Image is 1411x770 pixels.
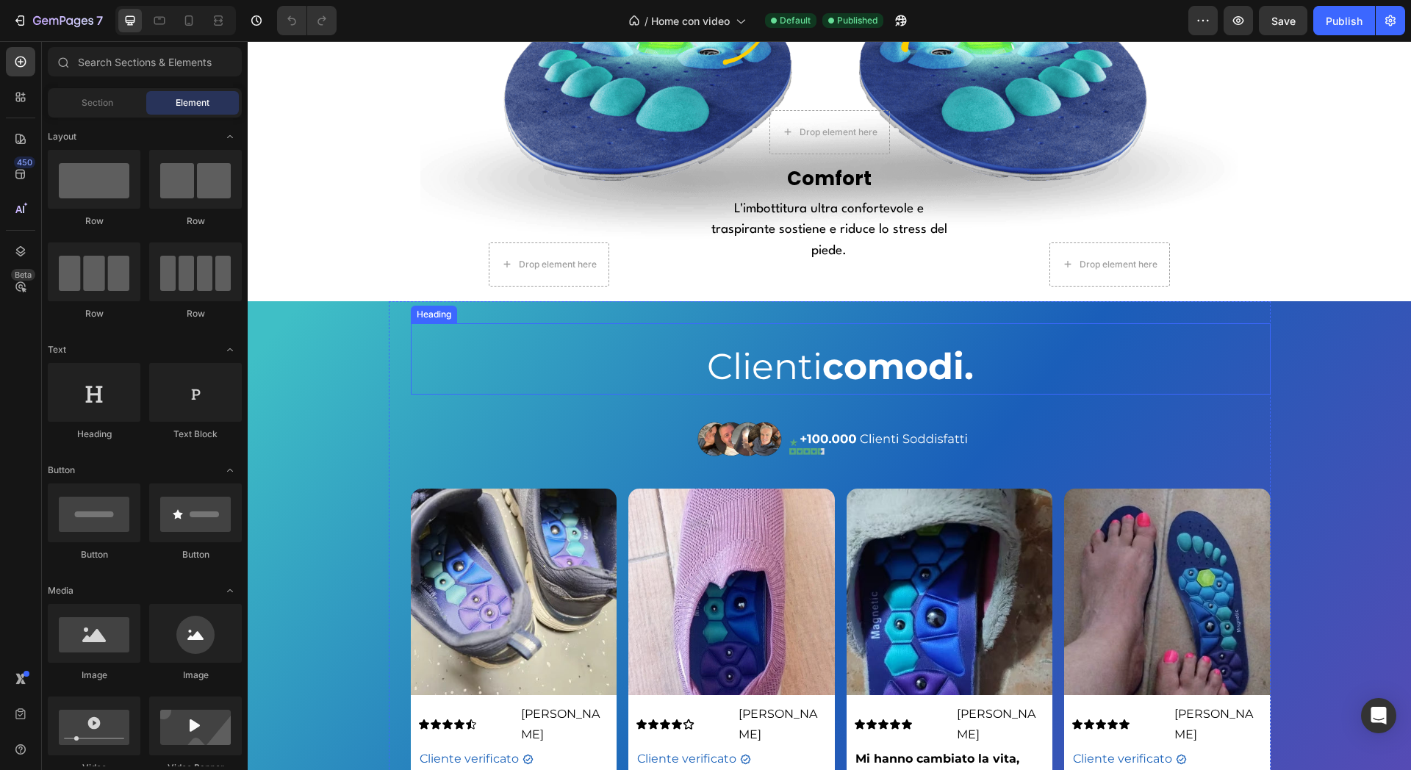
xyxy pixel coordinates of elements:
div: Row [149,307,242,320]
p: 7 [96,12,103,29]
div: Row [48,215,140,228]
span: / [645,13,648,29]
strong: Mi hanno cambiato la vita, non riesco a fare a meno di queste solette [608,710,776,767]
p: [PERSON_NAME] [491,663,578,705]
iframe: Design area [248,41,1411,770]
span: Element [176,96,209,109]
div: Image [48,669,140,682]
span: Button [48,464,75,477]
span: Section [82,96,113,109]
div: Heading [166,267,207,280]
p: [PERSON_NAME] [273,663,360,705]
p: [PERSON_NAME] [709,663,796,705]
strong: Comfort [539,124,624,151]
p: Cliente verificato [825,708,924,729]
div: Drop element here [832,217,910,229]
span: Save [1271,15,1296,27]
div: Button [48,548,140,561]
p: Cliente verificato [172,708,271,729]
span: Media [48,584,73,597]
span: Layout [48,130,76,143]
button: Save [1259,6,1307,35]
div: Heading [48,428,140,441]
span: Clienti [459,303,726,347]
div: Row [149,215,242,228]
img: gempages_577922540798739132-04d7359f-40bd-4b26-b9c6-994a4014a8bc.jpg [163,447,370,654]
div: Drop element here [552,85,630,97]
span: Text [48,343,66,356]
span: Toggle open [218,125,242,148]
div: Button [149,548,242,561]
span: Default [780,14,811,27]
span: Published [837,14,877,27]
div: Drop element here [271,217,349,229]
img: gempages_577922540798739132-c4f85c11-0743-4f22-ab2c-8124157936e8.png [446,356,740,445]
img: gempages_577922540798739132-b59ace09-4751-4e12-a02e-79025e7a6243.jpg [381,447,587,654]
span: Home con video [651,13,730,29]
div: Open Intercom Messenger [1361,698,1396,733]
div: Text Block [149,428,242,441]
div: Undo/Redo [277,6,337,35]
div: Row [48,307,140,320]
span: Toggle open [218,579,242,602]
img: gempages_577922540798739132-f8042d98-aca8-48ad-903d-f0a820c48442.jpg [816,447,1023,654]
p: [PERSON_NAME] [927,663,1013,705]
span: Toggle open [218,458,242,482]
div: 450 [14,156,35,168]
span: Toggle open [218,338,242,361]
p: L'imbottitura ultra confortevole e traspirante sostiene e riduce lo stress del piede. [455,158,709,221]
div: Image [149,669,242,682]
button: 7 [6,6,109,35]
div: Beta [11,269,35,281]
input: Search Sections & Elements [48,47,242,76]
button: Publish [1313,6,1375,35]
strong: comodi. [575,303,726,347]
div: Publish [1326,13,1362,29]
img: gempages_577922540798739132-2b9d5425-a63c-4539-99e1-1945fa98f786.jpg [599,447,805,654]
p: Cliente verificato [389,708,489,729]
